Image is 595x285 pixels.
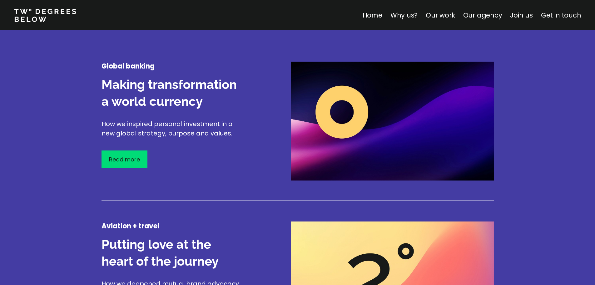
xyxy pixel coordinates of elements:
[102,119,245,138] p: How we inspired personal investment in a new global strategy, purpose and values.
[426,11,455,20] a: Our work
[102,62,245,71] h4: Global banking
[463,11,502,20] a: Our agency
[102,236,245,270] h3: Putting love at the heart of the journey
[109,155,140,164] p: Read more
[102,62,494,218] a: Global bankingMaking transformation a world currencyHow we inspired personal investment in a new ...
[102,76,245,110] h3: Making transformation a world currency
[510,11,533,20] a: Join us
[102,221,245,231] h4: Aviation + travel
[541,11,581,20] a: Get in touch
[362,11,382,20] a: Home
[390,11,418,20] a: Why us?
